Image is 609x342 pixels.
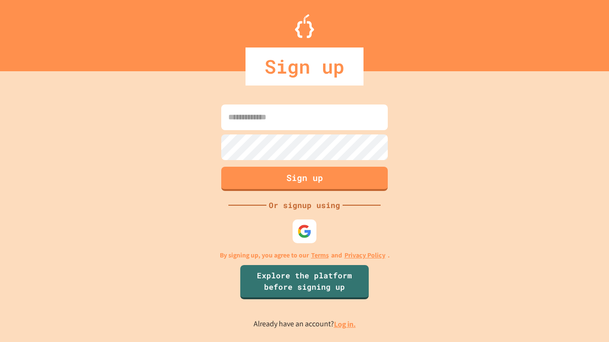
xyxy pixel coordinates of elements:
[334,319,356,329] a: Log in.
[254,318,356,330] p: Already have an account?
[311,250,329,260] a: Terms
[240,265,369,299] a: Explore the platform before signing up
[297,224,312,238] img: google-icon.svg
[220,250,390,260] p: By signing up, you agree to our and .
[344,250,385,260] a: Privacy Policy
[246,47,363,85] div: Sign up
[221,167,388,191] button: Sign up
[266,199,343,211] div: Or signup using
[295,14,314,38] img: Logo.svg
